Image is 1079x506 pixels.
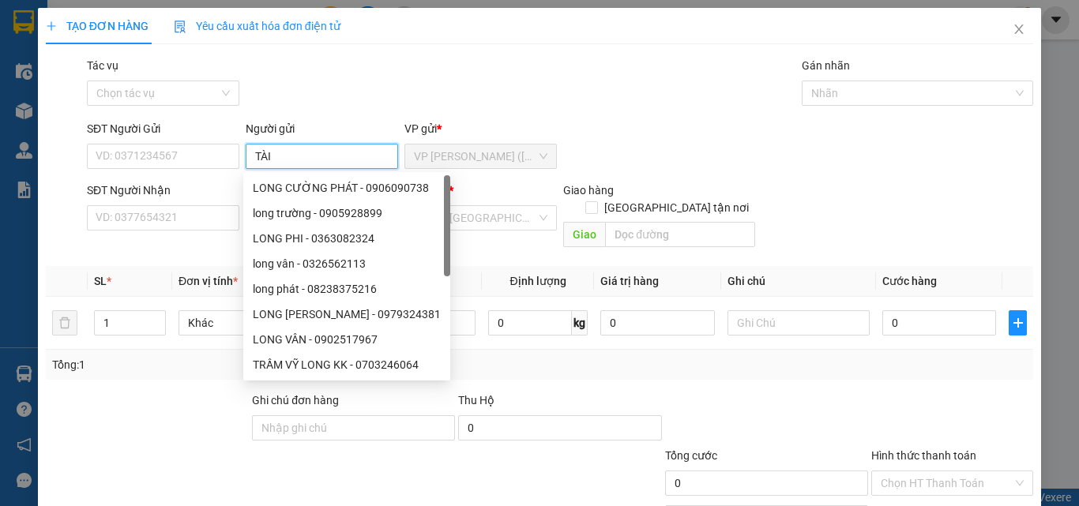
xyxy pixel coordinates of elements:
[253,280,441,298] div: long phát - 08238375216
[243,276,450,302] div: long phát - 08238375216
[414,144,547,168] span: VP Trần Phú (Hàng)
[179,275,238,287] span: Đơn vị tính
[253,356,441,373] div: TRẦM VỸ LONG KK - 0703246064
[563,222,605,247] span: Giao
[243,201,450,226] div: long trường - 0905928899
[243,302,450,327] div: LONG NGUYỄN - 0979324381
[600,310,714,335] input: 0
[87,59,118,72] label: Tác vụ
[882,275,937,287] span: Cước hàng
[52,310,77,335] button: delete
[246,120,398,137] div: Người gửi
[598,199,755,216] span: [GEOGRAPHIC_DATA] tận nơi
[253,230,441,247] div: LONG PHI - 0363082324
[174,21,186,33] img: icon
[727,310,870,335] input: Ghi Chú
[252,415,455,440] input: Ghi chú đơn hàng
[46,21,57,32] span: plus
[802,59,850,72] label: Gán nhãn
[243,226,450,251] div: LONG PHI - 0363082324
[1013,23,1025,36] span: close
[997,8,1041,52] button: Close
[572,310,588,335] span: kg
[563,184,614,197] span: Giao hàng
[243,251,450,276] div: long vân - 0326562113
[253,305,441,323] div: LONG [PERSON_NAME] - 0979324381
[871,449,976,462] label: Hình thức thanh toán
[253,204,441,222] div: long trường - 0905928899
[94,275,107,287] span: SL
[404,120,557,137] div: VP gửi
[52,356,418,373] div: Tổng: 1
[174,20,340,32] span: Yêu cầu xuất hóa đơn điện tử
[721,266,876,297] th: Ghi chú
[253,331,441,348] div: LONG VÂN - 0902517967
[46,20,149,32] span: TẠO ĐƠN HÀNG
[1009,310,1027,335] button: plus
[253,179,441,197] div: LONG CƯỜNG PHÁT - 0906090738
[243,327,450,352] div: LONG VÂN - 0902517967
[1009,317,1026,329] span: plus
[665,449,717,462] span: Tổng cước
[188,311,311,335] span: Khác
[253,255,441,272] div: long vân - 0326562113
[243,352,450,377] div: TRẦM VỸ LONG KK - 0703246064
[87,120,239,137] div: SĐT Người Gửi
[509,275,566,287] span: Định lượng
[605,222,755,247] input: Dọc đường
[458,394,494,407] span: Thu Hộ
[87,182,239,199] div: SĐT Người Nhận
[243,175,450,201] div: LONG CƯỜNG PHÁT - 0906090738
[252,394,339,407] label: Ghi chú đơn hàng
[600,275,659,287] span: Giá trị hàng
